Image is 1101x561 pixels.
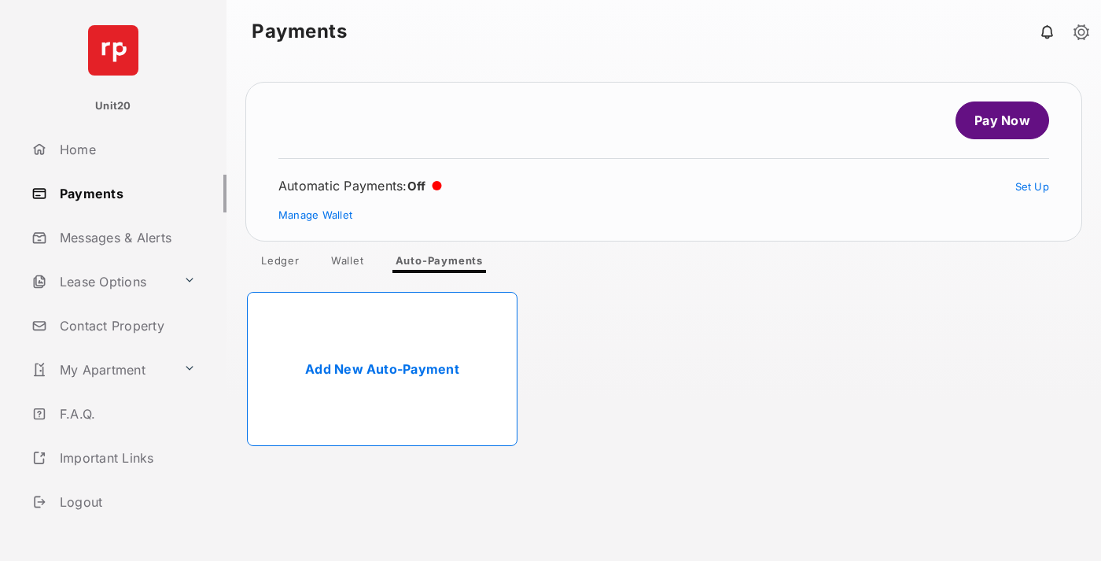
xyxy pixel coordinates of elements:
[407,179,426,194] span: Off
[25,131,226,168] a: Home
[25,483,226,521] a: Logout
[25,395,226,433] a: F.A.Q.
[252,22,347,41] strong: Payments
[383,254,495,273] a: Auto-Payments
[278,209,352,221] a: Manage Wallet
[1015,180,1050,193] a: Set Up
[88,25,138,76] img: svg+xml;base64,PHN2ZyB4bWxucz0iaHR0cDovL3d3dy53My5vcmcvMjAwMC9zdmciIHdpZHRoPSI2NCIgaGVpZ2h0PSI2NC...
[249,254,312,273] a: Ledger
[25,263,177,301] a: Lease Options
[278,178,442,194] div: Automatic Payments :
[247,292,517,446] a: Add New Auto-Payment
[319,254,377,273] a: Wallet
[25,219,226,257] a: Messages & Alerts
[95,98,131,114] p: Unit20
[25,307,226,345] a: Contact Property
[25,351,177,389] a: My Apartment
[25,439,202,477] a: Important Links
[25,175,226,212] a: Payments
